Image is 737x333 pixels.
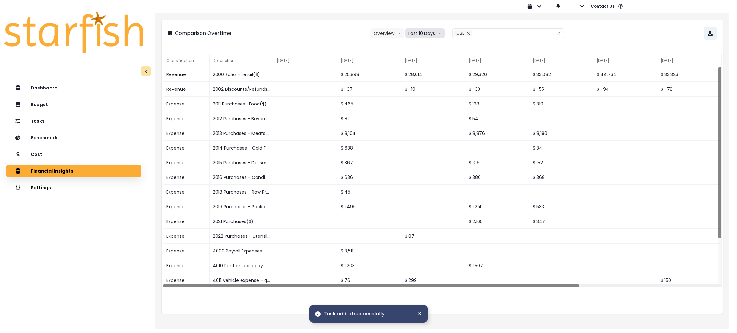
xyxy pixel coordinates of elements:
div: Description [210,54,273,67]
div: $ 128 [465,97,529,111]
div: Expense [163,155,210,170]
div: $ 28,014 [401,67,465,82]
div: $ 152 [529,155,593,170]
div: $ 638 [337,141,401,155]
div: $ 533 [529,199,593,214]
div: $ 636 [337,170,401,185]
div: $ -33 [465,82,529,97]
div: 2019 Purchases - Packaging($) [210,199,273,214]
div: $ -78 [657,82,721,97]
button: Tasks [6,115,141,128]
div: Classification [163,54,210,67]
div: $ -55 [529,82,593,97]
button: Remove [465,30,472,36]
div: $ -19 [401,82,465,97]
div: [DATE] [273,54,337,67]
div: $ 34 [529,141,593,155]
div: 2016 Purchases - Condiments($) [210,170,273,185]
div: 2013 Purchases - Meats and Poultry($) [210,126,273,141]
div: $ 1,203 [337,258,401,273]
p: Benchmark [31,135,57,141]
div: $ 367 [337,155,401,170]
svg: arrow down line [438,30,441,36]
div: [DATE] [593,54,657,67]
div: $ 465 [337,97,401,111]
div: $ 76 [337,273,401,288]
div: Expense [163,97,210,111]
div: Expense [163,126,210,141]
div: $ -94 [593,82,657,97]
button: Dismiss [416,310,423,317]
div: $ 33,082 [529,67,593,82]
div: $ 54 [465,111,529,126]
div: $ 2,165 [465,214,529,229]
div: 2011 Purchases- Food($) [210,97,273,111]
svg: close [557,31,561,35]
div: $ 150 [657,273,721,288]
div: 2002 Discounts/Refunds Given($) [210,82,273,97]
div: CBL [454,30,472,36]
div: [DATE] [657,54,721,67]
div: 2015 Purchases - Desserts($) [210,155,273,170]
div: $ 386 [465,170,529,185]
button: Overviewarrow down line [370,28,404,38]
div: $ 106 [465,155,529,170]
div: $ 81 [337,111,401,126]
div: $ 310 [529,97,593,111]
div: 4010 Rent or lease payments($) [210,258,273,273]
div: $ 25,998 [337,67,401,82]
p: Tasks [31,119,44,124]
div: $ 33,323 [657,67,721,82]
div: Expense [163,229,210,244]
div: Revenue [163,67,210,82]
div: $ 299 [401,273,465,288]
div: $ 347 [529,214,593,229]
div: $ 1,214 [465,199,529,214]
div: [DATE] [337,54,401,67]
div: Expense [163,199,210,214]
div: Expense [163,214,210,229]
div: $ 8,876 [465,126,529,141]
div: $ -37 [337,82,401,97]
div: 2012 Purchases - Beverage($) [210,111,273,126]
span: CBL [456,30,464,36]
svg: close [466,31,470,35]
div: $ 29,326 [465,67,529,82]
div: [DATE] [401,54,465,67]
div: $ 1,507 [465,258,529,273]
button: Cost [6,148,141,161]
div: 4011 Vehicle expense - gas and oil($) [210,273,273,288]
div: Expense [163,273,210,288]
div: Expense [163,141,210,155]
div: Expense [163,111,210,126]
div: 2022 Purchases - utensils($) [210,229,273,244]
div: Revenue [163,82,210,97]
button: Last 10 Daysarrow down line [405,28,445,38]
button: Settings [6,181,141,194]
div: $ 8,104 [337,126,401,141]
div: 4000 Payroll Expenses - Salaries and wages($) [210,244,273,258]
div: [DATE] [465,54,529,67]
div: 2000 Sales - retail($) [210,67,273,82]
button: Budget [6,98,141,111]
div: $ 87 [401,229,465,244]
div: $ 3,511 [337,244,401,258]
svg: arrow down line [398,30,401,36]
div: Expense [163,170,210,185]
p: Comparison Overtime [175,29,231,37]
div: 2021 Purchases($) [210,214,273,229]
div: $ 1,499 [337,199,401,214]
span: Task added successfully [324,310,384,318]
p: Cost [31,152,42,157]
p: Dashboard [31,85,58,91]
div: 2018 Purchases - Raw Produce($) [210,185,273,199]
div: [DATE] [529,54,593,67]
button: Clear [557,30,561,36]
div: $ 8,180 [529,126,593,141]
div: 2014 Purchases - Cold Foods($) [210,141,273,155]
div: Expense [163,244,210,258]
div: $ 45 [337,185,401,199]
div: Expense [163,258,210,273]
button: Benchmark [6,131,141,144]
p: Budget [31,102,48,107]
